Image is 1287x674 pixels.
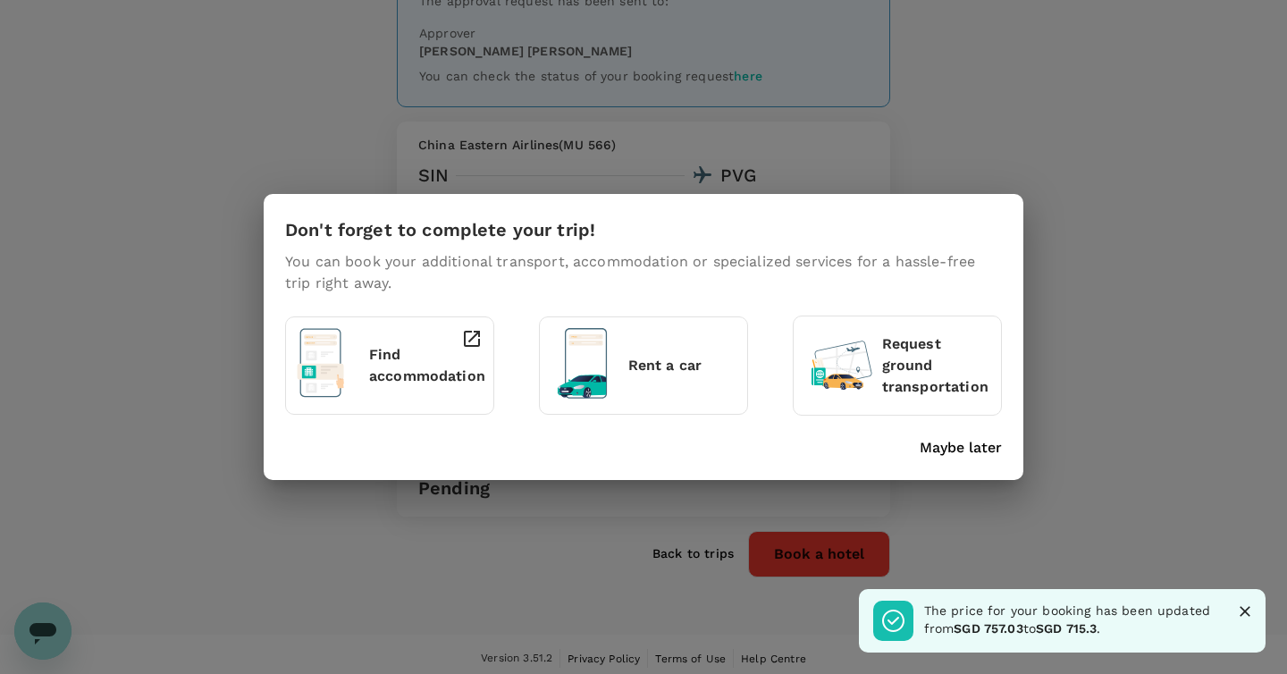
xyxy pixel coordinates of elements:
h6: Don't forget to complete your trip! [285,215,595,244]
p: The price for your booking has been updated from to . [924,602,1217,637]
p: Request ground transportation [882,333,990,398]
button: Maybe later [920,437,1002,459]
span: SGD 757.03 [954,621,1023,636]
p: You can book your additional transport, accommodation or specialized services for a hassle-free t... [285,251,1002,294]
button: Close [1232,598,1258,625]
span: SGD 715.3 [1036,621,1097,636]
p: Rent a car [628,355,736,376]
p: Find accommodation [369,344,485,387]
